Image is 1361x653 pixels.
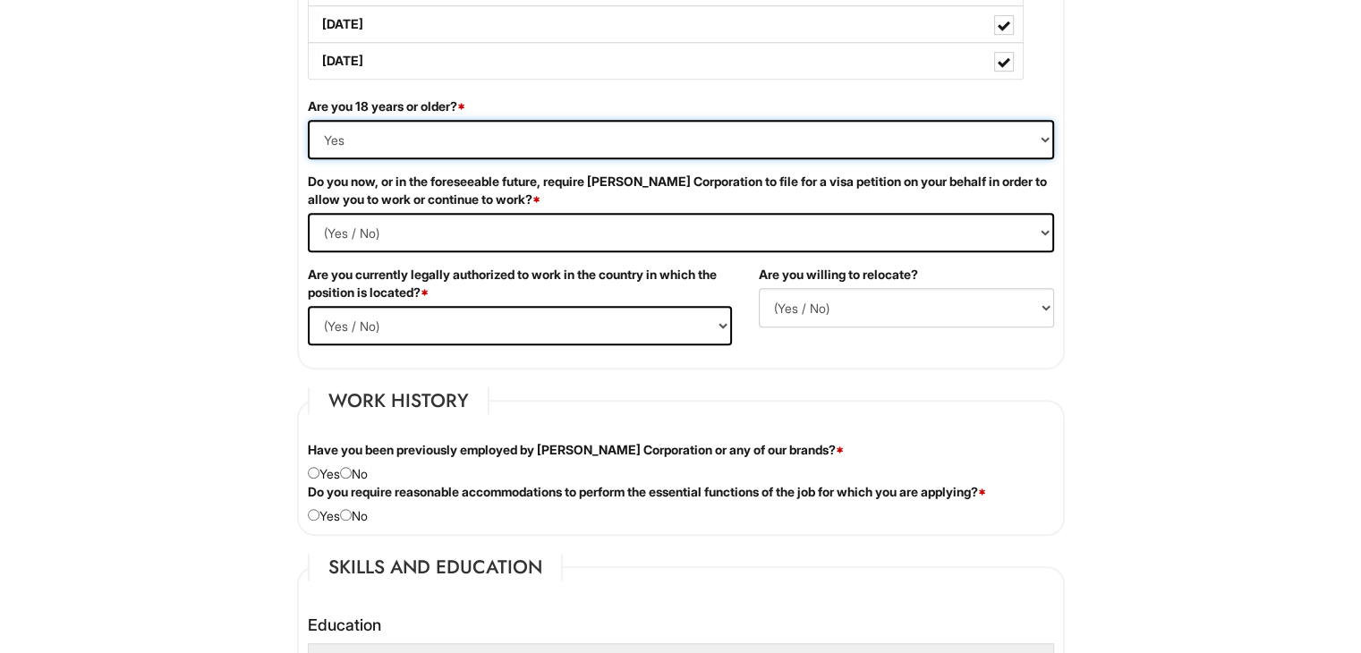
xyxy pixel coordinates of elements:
div: Yes No [294,483,1068,525]
label: [DATE] [309,6,1023,42]
label: Are you 18 years or older? [308,98,465,115]
label: Have you been previously employed by [PERSON_NAME] Corporation or any of our brands? [308,441,844,459]
div: Yes No [294,441,1068,483]
legend: Skills and Education [308,554,563,581]
label: Are you currently legally authorized to work in the country in which the position is located? [308,266,732,301]
label: [DATE] [309,43,1023,79]
select: (Yes / No) [308,120,1054,159]
label: Are you willing to relocate? [759,266,918,284]
select: (Yes / No) [308,306,732,345]
select: (Yes / No) [308,213,1054,252]
label: Do you now, or in the foreseeable future, require [PERSON_NAME] Corporation to file for a visa pe... [308,173,1054,208]
h4: Education [308,616,1054,634]
legend: Work History [308,387,489,414]
label: Do you require reasonable accommodations to perform the essential functions of the job for which ... [308,483,986,501]
select: (Yes / No) [759,288,1054,327]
